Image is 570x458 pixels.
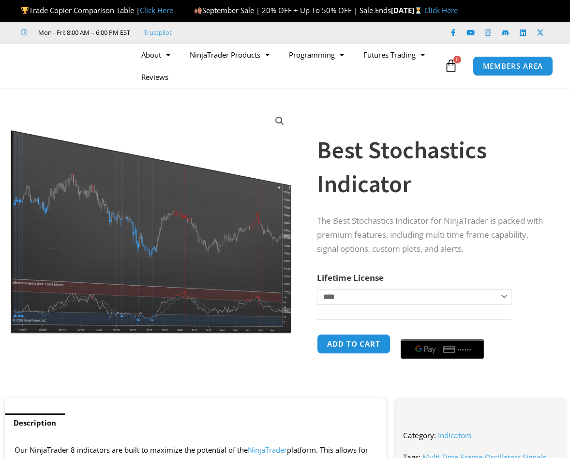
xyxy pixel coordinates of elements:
[132,66,178,88] a: Reviews
[194,5,391,15] span: September Sale | 20% OFF + Up To 50% OFF | Sale Ends
[180,44,279,66] a: NinjaTrader Products
[7,105,296,336] img: Best Stochastics
[415,7,422,14] img: ⏳
[317,309,332,316] a: Clear options
[271,112,288,130] a: View full-screen image gallery
[453,56,461,63] span: 0
[391,5,424,15] strong: [DATE]
[132,44,442,88] nav: Menu
[21,7,29,14] img: 🏆
[36,27,130,38] span: Mon - Fri: 8:00 AM – 6:00 PM EST
[317,133,546,201] h1: Best Stochastics Indicator
[248,445,287,455] a: NinjaTrader
[317,334,390,354] button: Add to cart
[144,27,172,38] a: Trustpilot
[317,272,384,283] label: Lifetime License
[473,56,554,76] a: MEMBERS AREA
[438,430,471,440] a: Indicators
[430,52,472,80] a: 0
[195,7,202,14] img: 🍂
[5,413,65,432] a: Description
[403,430,436,440] span: Category:
[317,215,543,254] span: The Best Stochastics Indicator for NinjaTrader is packed with premium features, including multi t...
[424,5,458,15] a: Click Here
[140,5,173,15] a: Click Here
[401,339,484,359] button: Buy with GPay
[399,333,486,334] iframe: Secure payment input frame
[21,5,173,15] span: Trade Copier Comparison Table |
[458,346,472,353] text: ••••••
[483,62,543,70] span: MEMBERS AREA
[354,44,435,66] a: Futures Trading
[132,44,180,66] a: About
[17,48,121,83] img: LogoAI | Affordable Indicators – NinjaTrader
[279,44,354,66] a: Programming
